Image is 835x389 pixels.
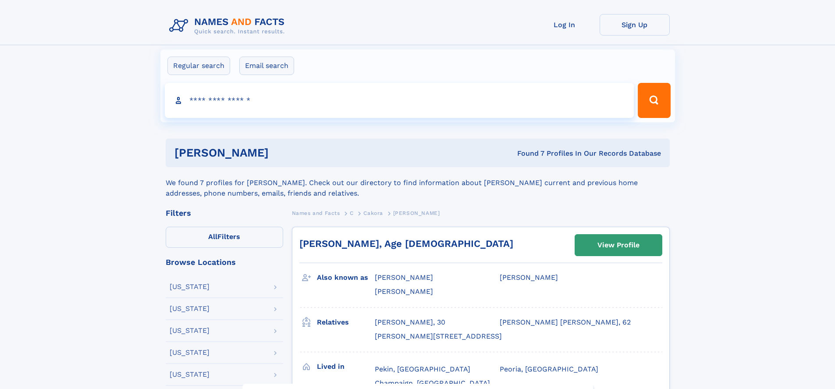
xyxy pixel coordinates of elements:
[375,287,433,296] span: [PERSON_NAME]
[375,318,445,327] a: [PERSON_NAME], 30
[375,379,490,387] span: Champaign, [GEOGRAPHIC_DATA]
[500,365,598,373] span: Peoria, [GEOGRAPHIC_DATA]
[166,167,670,199] div: We found 7 profiles for [PERSON_NAME]. Check out our directory to find information about [PERSON_...
[166,209,283,217] div: Filters
[167,57,230,75] label: Regular search
[166,258,283,266] div: Browse Locations
[292,207,340,218] a: Names and Facts
[350,207,354,218] a: C
[575,235,662,256] a: View Profile
[375,332,502,341] a: [PERSON_NAME][STREET_ADDRESS]
[170,349,210,356] div: [US_STATE]
[597,235,640,255] div: View Profile
[170,371,210,378] div: [US_STATE]
[239,57,294,75] label: Email search
[600,14,670,36] a: Sign Up
[363,207,383,218] a: Cakora
[638,83,670,118] button: Search Button
[350,210,354,216] span: C
[165,83,634,118] input: search input
[170,283,210,290] div: [US_STATE]
[317,359,375,374] h3: Lived in
[317,270,375,285] h3: Also known as
[393,149,661,158] div: Found 7 Profiles In Our Records Database
[500,318,631,327] a: [PERSON_NAME] [PERSON_NAME], 62
[208,232,217,241] span: All
[299,238,513,249] a: [PERSON_NAME], Age [DEMOGRAPHIC_DATA]
[170,305,210,312] div: [US_STATE]
[529,14,600,36] a: Log In
[393,210,440,216] span: [PERSON_NAME]
[166,14,292,38] img: Logo Names and Facts
[375,273,433,282] span: [PERSON_NAME]
[170,327,210,334] div: [US_STATE]
[500,273,558,282] span: [PERSON_NAME]
[363,210,383,216] span: Cakora
[317,315,375,330] h3: Relatives
[174,147,393,158] h1: [PERSON_NAME]
[375,365,470,373] span: Pekin, [GEOGRAPHIC_DATA]
[166,227,283,248] label: Filters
